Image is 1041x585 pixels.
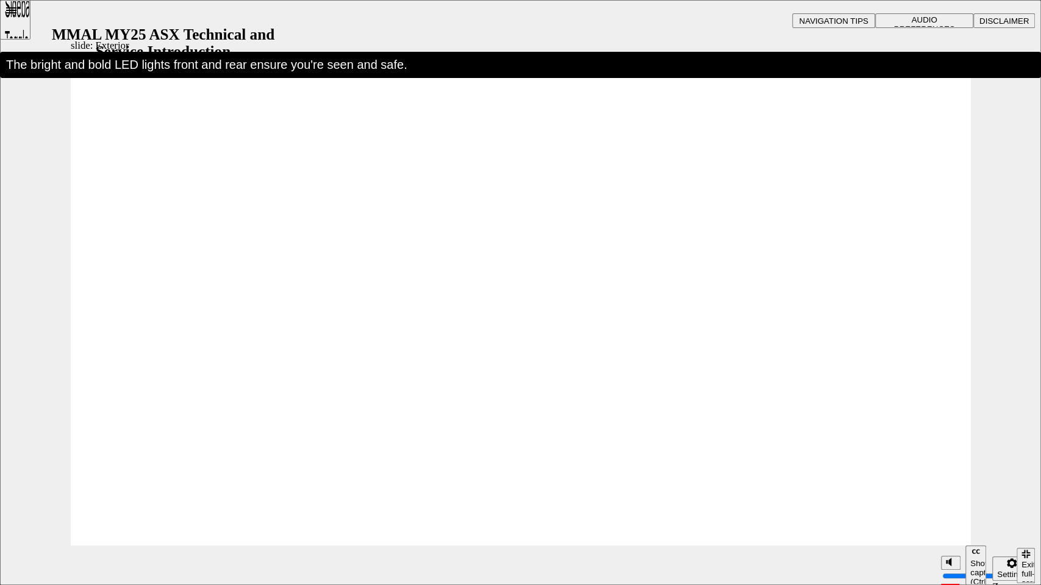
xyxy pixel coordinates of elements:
[792,13,875,28] button: NAVIGATION TIPS
[894,15,955,34] span: AUDIO PREFERENCES
[875,13,973,28] button: AUDIO PREFERENCES
[1017,545,1035,585] nav: slide navigation
[935,545,1011,585] div: misc controls
[799,16,868,26] span: NAVIGATION TIPS
[965,545,986,585] button: Hide captions (Ctrl+Alt+C)
[941,556,961,570] button: Mute (Ctrl+Alt+M)
[942,571,1021,581] input: volume
[997,570,1026,579] div: Settings
[1017,548,1035,583] button: Exit full-screen (Ctrl+Alt+F)
[973,13,1035,28] button: DISCLAIMER
[979,16,1029,26] span: DISCLAIMER
[992,556,1031,581] button: Settings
